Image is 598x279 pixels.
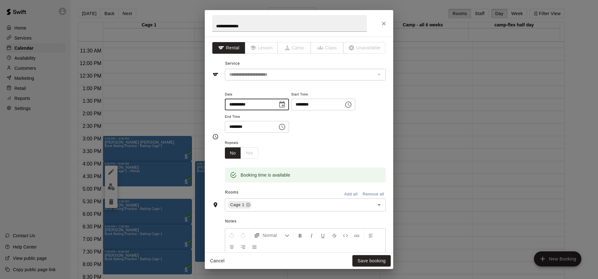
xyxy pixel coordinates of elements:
button: Open [375,200,383,209]
svg: Rooms [212,202,219,208]
span: The type of an existing booking cannot be changed [278,42,311,54]
button: Formatting Options [251,230,292,241]
button: Left Align [366,230,376,241]
span: The type of an existing booking cannot be changed [311,42,344,54]
span: Cage 1 [228,202,247,208]
span: Rooms [225,190,239,194]
span: Date [225,90,289,99]
button: Choose date, selected date is Aug 15, 2025 [276,98,288,111]
button: Choose time, selected time is 5:00 PM [276,121,288,133]
button: Add all [341,189,361,199]
span: Normal [263,232,285,238]
button: Undo [226,230,237,241]
div: Booking time is available [241,169,290,181]
svg: Service [212,71,219,78]
button: Redo [238,230,248,241]
button: Format Strikethrough [329,230,340,241]
span: Repeats [225,139,263,147]
button: Format Italics [306,230,317,241]
button: Choose time, selected time is 4:00 PM [342,98,355,111]
button: Insert Code [340,230,351,241]
div: outlined button group [225,147,258,159]
svg: Timing [212,134,219,140]
button: Cancel [207,255,227,267]
span: Notes [225,216,386,227]
span: Service [225,61,240,66]
span: The type of an existing booking cannot be changed [344,42,386,54]
button: Close [378,18,389,29]
button: Save booking [352,255,391,267]
button: Format Bold [295,230,306,241]
span: End Time [225,113,289,121]
button: No [225,147,241,159]
div: The service of an existing booking cannot be changed [225,69,386,80]
button: Center Align [226,241,237,252]
span: Start Time [291,90,355,99]
button: Right Align [238,241,248,252]
button: Format Underline [318,230,328,241]
span: The type of an existing booking cannot be changed [245,42,278,54]
button: Rental [212,42,245,54]
button: Remove all [361,189,386,199]
button: Justify Align [249,241,260,252]
div: Cage 1 [228,201,252,209]
button: Insert Link [351,230,362,241]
